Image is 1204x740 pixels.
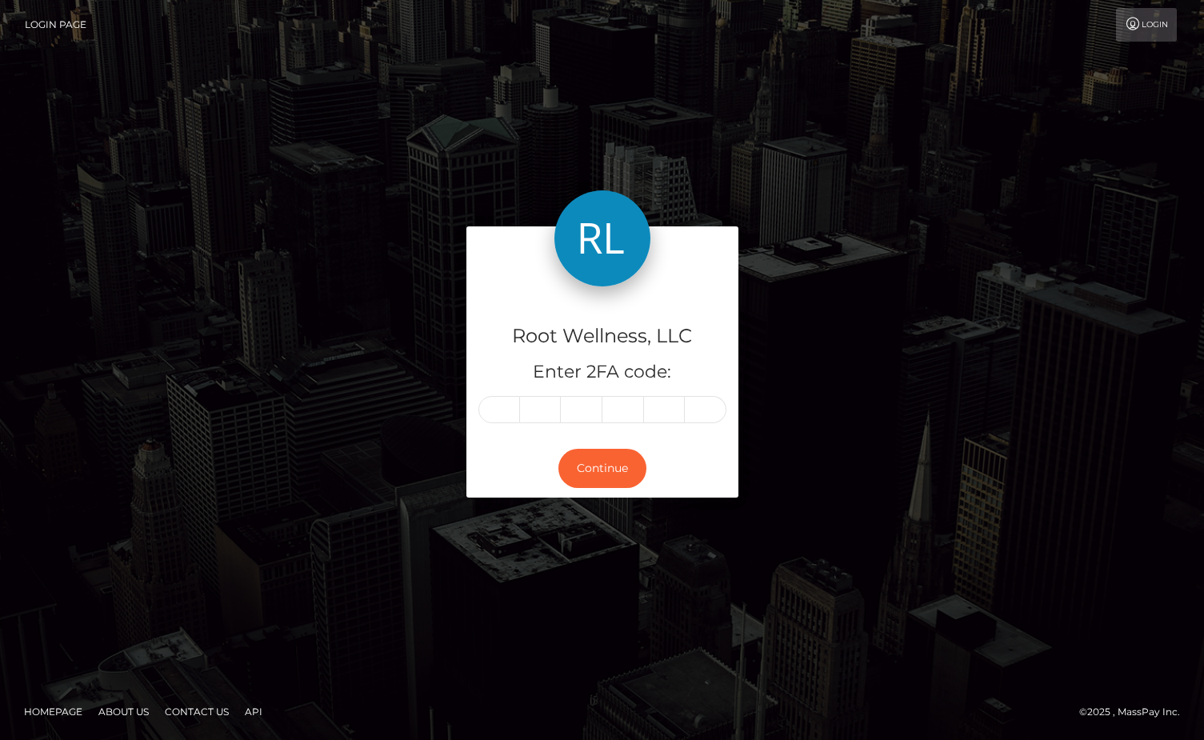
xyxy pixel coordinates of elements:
[558,449,646,488] button: Continue
[1079,703,1192,721] div: © 2025 , MassPay Inc.
[25,8,86,42] a: Login Page
[478,360,726,385] h5: Enter 2FA code:
[554,190,650,286] img: Root Wellness, LLC
[18,699,89,724] a: Homepage
[158,699,235,724] a: Contact Us
[238,699,269,724] a: API
[92,699,155,724] a: About Us
[478,322,726,350] h4: Root Wellness, LLC
[1116,8,1177,42] a: Login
